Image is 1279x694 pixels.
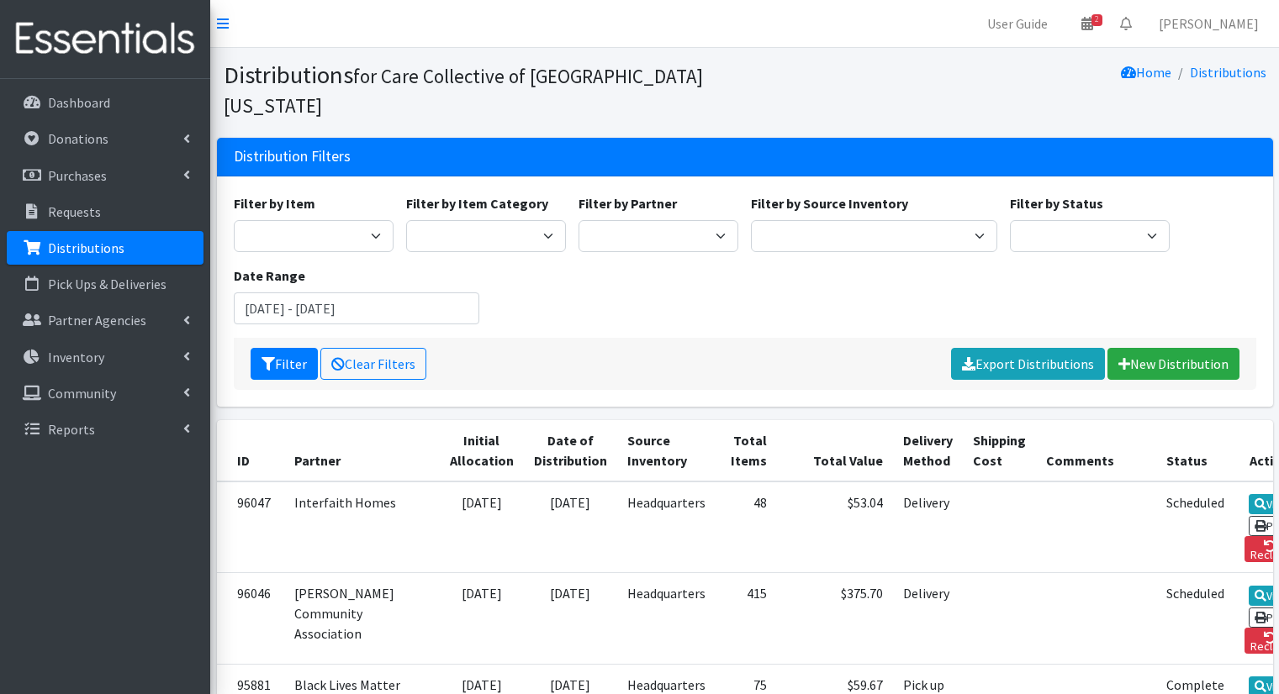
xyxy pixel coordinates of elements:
label: Filter by Source Inventory [751,193,908,213]
th: Total Value [777,420,893,481]
small: for Care Collective of [GEOGRAPHIC_DATA][US_STATE] [224,64,703,118]
a: Reports [7,413,203,446]
a: Export Distributions [951,348,1105,380]
td: Delivery [893,481,963,573]
p: Donations [48,130,108,147]
a: Clear Filters [320,348,426,380]
td: 96047 [217,481,284,573]
td: $375.70 [777,573,893,664]
a: Requests [7,195,203,229]
h1: Distributions [224,60,739,118]
label: Filter by Status [1010,193,1103,213]
p: Community [48,385,116,402]
p: Partner Agencies [48,312,146,329]
a: Distributions [7,231,203,265]
a: Pick Ups & Deliveries [7,267,203,301]
th: Source Inventory [617,420,716,481]
th: Comments [1036,420,1156,481]
a: Distributions [1190,64,1266,81]
td: Scheduled [1156,481,1234,573]
p: Pick Ups & Deliveries [48,276,166,292]
label: Filter by Item Category [406,193,548,213]
td: 96046 [217,573,284,664]
th: Shipping Cost [963,420,1036,481]
td: [PERSON_NAME] Community Association [284,573,440,664]
td: 48 [716,481,777,573]
td: Scheduled [1156,573,1234,664]
a: User Guide [974,7,1061,40]
a: Partner Agencies [7,303,203,337]
th: Initial Allocation [440,420,524,481]
td: $53.04 [777,481,893,573]
a: Dashboard [7,86,203,119]
p: Dashboard [48,94,110,111]
th: Date of Distribution [524,420,617,481]
span: 2 [1091,14,1102,26]
button: Filter [251,348,318,380]
th: Total Items [716,420,777,481]
td: Interfaith Homes [284,481,440,573]
p: Inventory [48,349,104,365]
td: [DATE] [524,573,617,664]
p: Distributions [48,239,124,256]
a: Donations [7,122,203,155]
td: Headquarters [617,481,716,573]
label: Filter by Item [234,193,315,213]
h3: Distribution Filters [234,148,351,166]
p: Reports [48,421,95,438]
a: 2 [1068,7,1107,40]
th: Delivery Method [893,420,963,481]
a: Community [7,376,203,410]
label: Filter by Partner [579,193,677,213]
label: Date Range [234,266,305,286]
a: [PERSON_NAME] [1145,7,1272,40]
input: January 1, 2011 - December 31, 2011 [234,292,480,324]
td: Headquarters [617,573,716,664]
a: Inventory [7,340,203,374]
a: New Distribution [1107,348,1239,380]
td: 415 [716,573,777,664]
img: HumanEssentials [7,11,203,67]
p: Requests [48,203,101,220]
td: [DATE] [524,481,617,573]
th: Status [1156,420,1234,481]
a: Home [1121,64,1171,81]
td: Delivery [893,573,963,664]
td: [DATE] [440,481,524,573]
a: Purchases [7,159,203,192]
td: [DATE] [440,573,524,664]
th: ID [217,420,284,481]
p: Purchases [48,167,107,184]
th: Partner [284,420,440,481]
